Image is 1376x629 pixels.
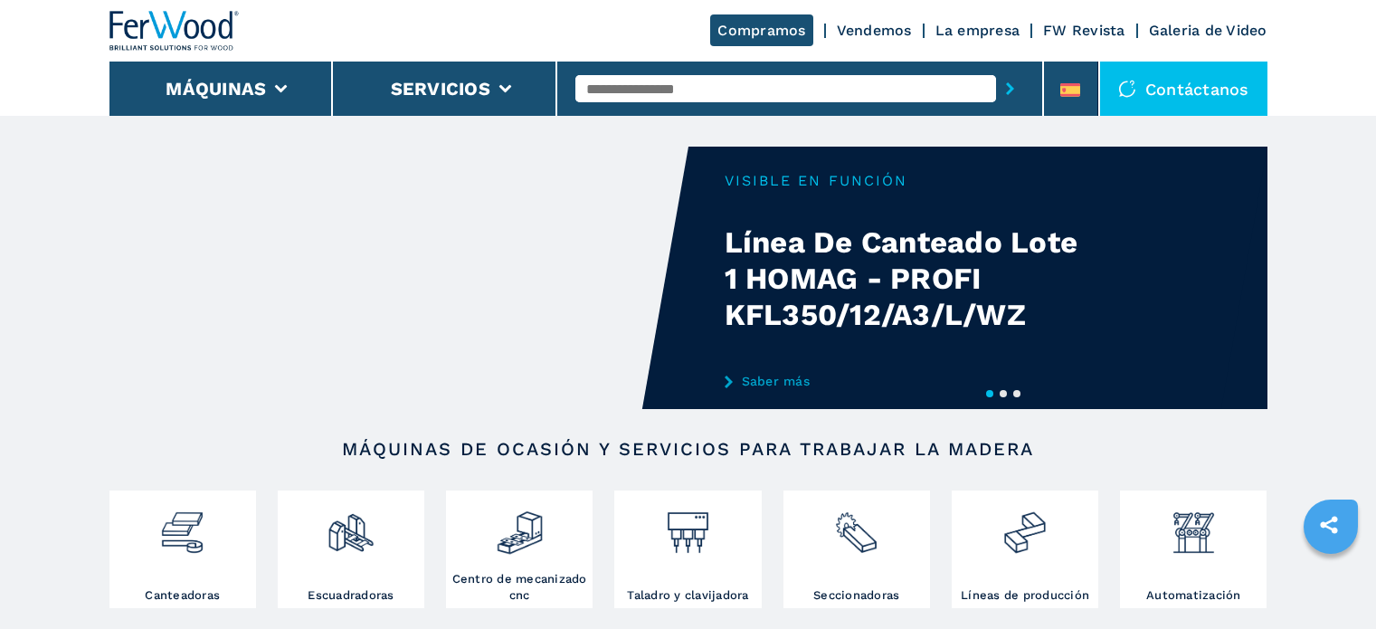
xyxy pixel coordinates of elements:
[1043,22,1125,39] a: FW Revista
[145,587,220,604] h3: Canteadoras
[952,491,1098,608] a: Líneas de producción
[935,22,1020,39] a: La empresa
[627,587,748,604] h3: Taladro y clavijadora
[1100,62,1267,116] div: Contáctanos
[166,78,266,100] button: Máquinas
[451,571,588,604] h3: Centro de mecanizado cnc
[1120,491,1267,608] a: Automatización
[391,78,490,100] button: Servicios
[278,491,424,608] a: Escuadradoras
[1299,548,1362,615] iframe: Chat
[783,491,930,608] a: Seccionadoras
[1149,22,1267,39] a: Galeria de Video
[446,491,593,608] a: Centro de mecanizado cnc
[327,495,375,557] img: squadratrici_2.png
[1013,390,1020,397] button: 3
[167,438,1210,460] h2: Máquinas de ocasión y servicios para trabajar la madera
[1118,80,1136,98] img: Contáctanos
[109,147,688,409] video: Your browser does not support the video tag.
[158,495,206,557] img: bordatrici_1.png
[1170,495,1218,557] img: automazione.png
[614,491,761,608] a: Taladro y clavijadora
[109,11,240,51] img: Ferwood
[496,495,544,557] img: centro_di_lavoro_cnc_2.png
[961,587,1089,604] h3: Líneas de producción
[813,587,899,604] h3: Seccionadoras
[308,587,394,604] h3: Escuadradoras
[832,495,880,557] img: sezionatrici_2.png
[725,374,1079,388] a: Saber más
[1001,495,1049,557] img: linee_di_produzione_2.png
[986,390,993,397] button: 1
[1306,502,1352,548] a: sharethis
[1146,587,1241,604] h3: Automatización
[1000,390,1007,397] button: 2
[664,495,712,557] img: foratrici_inseritrici_2.png
[109,491,256,608] a: Canteadoras
[837,22,912,39] a: Vendemos
[710,14,812,46] a: Compramos
[996,68,1024,110] button: submit-button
